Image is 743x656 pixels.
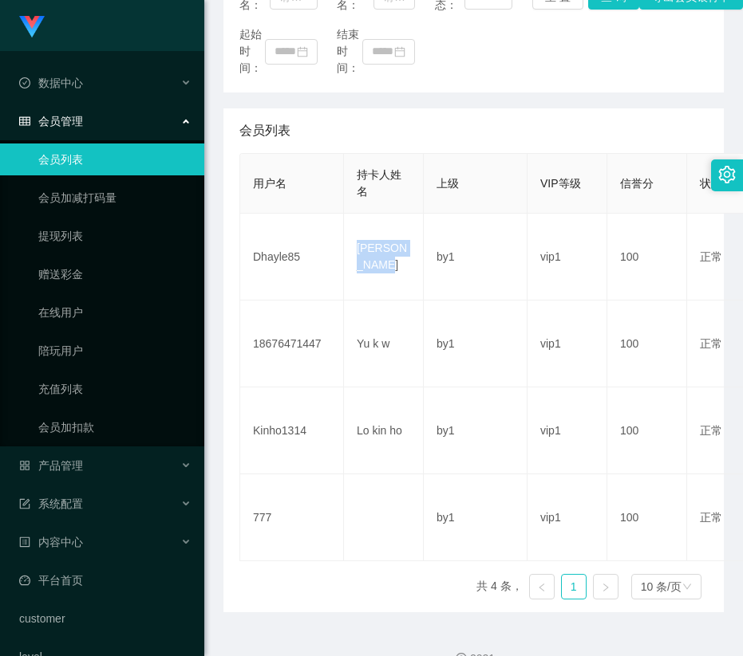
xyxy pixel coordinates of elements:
span: 内容中心 [19,536,83,548]
i: 图标: profile [19,536,30,548]
a: 赠送彩金 [38,258,192,290]
a: 陪玩用户 [38,335,192,367]
td: 100 [607,214,687,301]
a: 在线用户 [38,297,192,328]
i: 图标: table [19,116,30,127]
td: 100 [607,301,687,387]
span: 会员列表 [239,121,290,140]
li: 1 [561,574,587,599]
td: by1 [424,474,528,561]
td: Kinho1314 [240,387,344,474]
td: 18676471447 [240,301,344,387]
span: 信誉分 [620,177,654,190]
i: 图标: right [601,583,611,592]
span: 数据中心 [19,77,83,89]
td: by1 [424,301,528,387]
span: 持卡人姓名 [357,168,401,198]
td: Yu k w [344,301,424,387]
span: 用户名 [253,177,287,190]
span: 状态 [700,177,722,190]
td: 100 [607,474,687,561]
li: 上一页 [529,574,555,599]
li: 下一页 [593,574,619,599]
td: 777 [240,474,344,561]
a: 会员列表 [38,143,192,175]
td: [PERSON_NAME] [344,214,424,301]
div: 10 条/页 [641,575,682,599]
a: customer [19,603,192,634]
i: 图标: left [537,583,547,592]
td: vip1 [528,474,607,561]
span: 起始时间： [239,26,265,77]
span: 正常 [700,250,722,263]
li: 共 4 条， [476,574,523,599]
td: by1 [424,387,528,474]
td: Lo kin ho [344,387,424,474]
span: 结束时间： [337,26,362,77]
span: 会员管理 [19,115,83,128]
span: VIP等级 [540,177,581,190]
a: 提现列表 [38,220,192,252]
a: 会员加扣款 [38,411,192,443]
td: vip1 [528,301,607,387]
i: 图标: appstore-o [19,460,30,471]
span: 产品管理 [19,459,83,472]
a: 会员加减打码量 [38,182,192,214]
a: 1 [562,575,586,599]
span: 上级 [437,177,459,190]
i: 图标: check-circle-o [19,77,30,88]
span: 正常 [700,337,722,350]
span: 系统配置 [19,497,83,510]
i: 图标: down [682,582,692,593]
i: 图标: calendar [394,46,405,57]
img: logo.9652507e.png [19,16,45,38]
i: 图标: setting [718,166,736,183]
td: by1 [424,214,528,301]
i: 图标: form [19,498,30,509]
td: Dhayle85 [240,214,344,301]
td: vip1 [528,214,607,301]
a: 图标: dashboard平台首页 [19,564,192,596]
i: 图标: calendar [297,46,308,57]
a: 充值列表 [38,373,192,405]
td: vip1 [528,387,607,474]
td: 100 [607,387,687,474]
span: 正常 [700,424,722,437]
